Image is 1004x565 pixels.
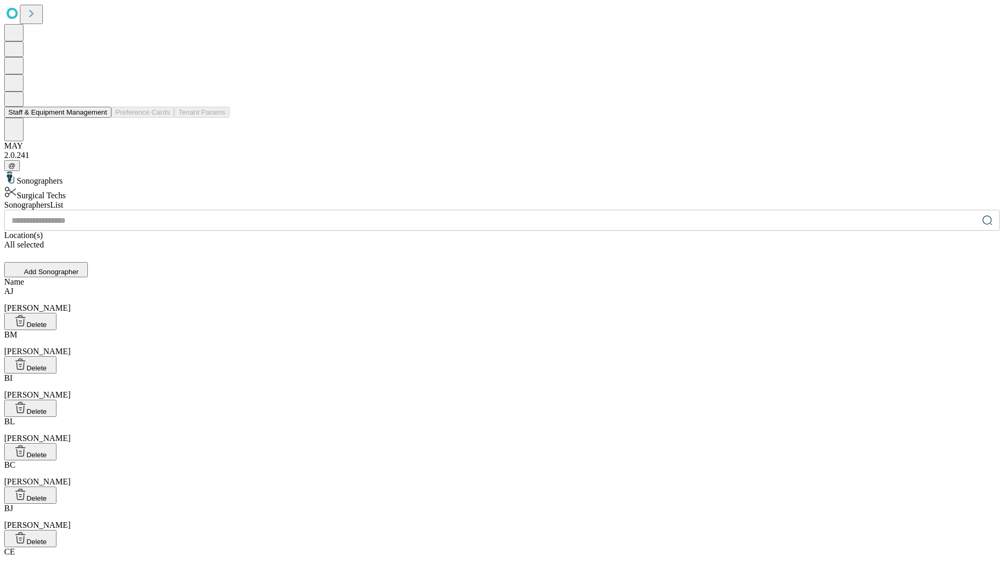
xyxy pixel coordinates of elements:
[111,107,174,118] button: Preference Cards
[4,240,1000,250] div: All selected
[27,451,47,459] span: Delete
[4,330,1000,356] div: [PERSON_NAME]
[4,443,56,460] button: Delete
[4,547,15,556] span: CE
[4,107,111,118] button: Staff & Equipment Management
[4,374,1000,400] div: [PERSON_NAME]
[4,417,1000,443] div: [PERSON_NAME]
[4,504,1000,530] div: [PERSON_NAME]
[8,162,16,169] span: @
[4,186,1000,200] div: Surgical Techs
[4,460,15,469] span: BC
[4,504,13,513] span: BJ
[4,141,1000,151] div: MAY
[174,107,230,118] button: Tenant Params
[4,330,17,339] span: BM
[4,200,1000,210] div: Sonographers List
[4,400,56,417] button: Delete
[4,287,14,296] span: AJ
[27,494,47,502] span: Delete
[24,268,78,276] span: Add Sonographer
[4,277,1000,287] div: Name
[4,151,1000,160] div: 2.0.241
[4,231,43,240] span: Location(s)
[4,262,88,277] button: Add Sonographer
[4,417,15,426] span: BL
[4,487,56,504] button: Delete
[4,374,13,382] span: BI
[4,160,20,171] button: @
[4,171,1000,186] div: Sonographers
[27,538,47,546] span: Delete
[4,530,56,547] button: Delete
[27,321,47,329] span: Delete
[4,460,1000,487] div: [PERSON_NAME]
[27,364,47,372] span: Delete
[4,313,56,330] button: Delete
[4,356,56,374] button: Delete
[27,408,47,415] span: Delete
[4,287,1000,313] div: [PERSON_NAME]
